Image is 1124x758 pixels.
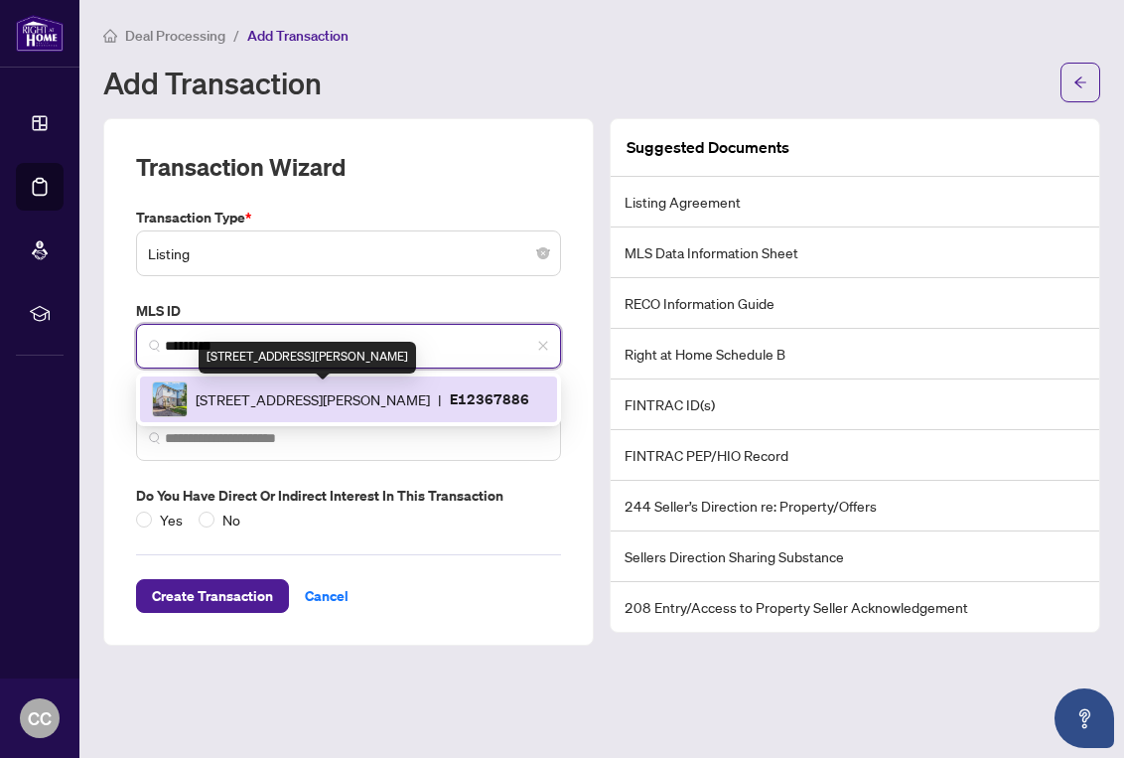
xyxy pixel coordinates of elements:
span: CC [28,704,52,732]
img: search_icon [149,340,161,352]
img: IMG-E12367886_1.jpg [153,382,187,416]
img: search_icon [149,432,161,444]
article: Suggested Documents [627,135,789,160]
img: logo [16,15,64,52]
span: close-circle [537,247,549,259]
label: Do you have direct or indirect interest in this transaction [136,485,561,507]
span: close [537,340,549,352]
span: Listing [148,234,549,272]
span: [STREET_ADDRESS][PERSON_NAME] [196,388,430,410]
li: Right at Home Schedule B [611,329,1099,379]
span: Add Transaction [247,27,349,45]
li: Listing Agreement [611,177,1099,227]
span: Cancel [305,580,349,612]
span: No [214,509,248,531]
li: FINTRAC ID(s) [611,379,1099,430]
li: / [233,24,239,47]
span: Yes [152,509,191,531]
li: MLS Data Information Sheet [611,227,1099,278]
p: E12367886 [450,387,529,410]
li: RECO Information Guide [611,278,1099,329]
label: MLS ID [136,300,561,322]
li: Sellers Direction Sharing Substance [611,531,1099,582]
h2: Transaction Wizard [136,151,346,183]
button: Cancel [289,579,364,613]
span: Deal Processing [125,27,225,45]
h1: Add Transaction [103,67,322,98]
button: Create Transaction [136,579,289,613]
span: home [103,29,117,43]
div: [STREET_ADDRESS][PERSON_NAME] [199,342,416,374]
span: | [438,388,442,410]
label: Transaction Type [136,207,561,228]
li: 244 Seller’s Direction re: Property/Offers [611,481,1099,531]
span: arrow-left [1073,76,1087,89]
span: Create Transaction [152,580,273,612]
li: FINTRAC PEP/HIO Record [611,430,1099,481]
li: 208 Entry/Access to Property Seller Acknowledgement [611,582,1099,632]
button: Open asap [1054,688,1114,748]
